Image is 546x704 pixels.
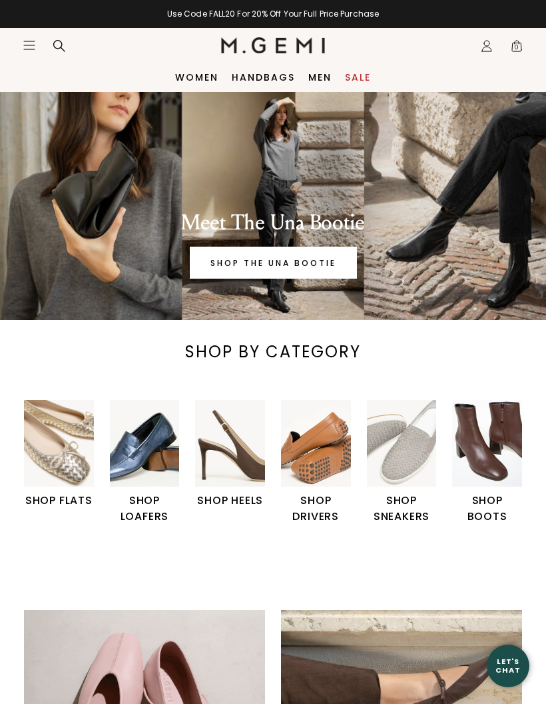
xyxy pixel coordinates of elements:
div: 4 / 6 [281,400,367,525]
a: SHOP DRIVERS [281,400,351,525]
a: Banner primary button [190,247,357,279]
h1: SHOP FLATS [24,493,94,509]
img: M.Gemi [221,37,326,53]
h1: SHOP HEELS [195,493,265,509]
div: Meet The Una Bootie [40,209,506,236]
div: 2 / 6 [110,400,196,525]
a: Sale [345,72,371,83]
h1: SHOP LOAFERS [110,493,180,525]
a: SHOP LOAFERS [110,400,180,525]
h1: SHOP BOOTS [452,493,522,525]
div: 5 / 6 [367,400,453,525]
button: Open site menu [23,39,36,52]
a: SHOP FLATS [24,400,94,509]
a: SHOP HEELS [195,400,265,509]
a: Men [308,72,332,83]
h1: SHOP SNEAKERS [367,493,437,525]
a: Women [175,72,218,83]
div: 6 / 6 [452,400,538,525]
span: 0 [510,42,523,55]
a: SHOP SNEAKERS [367,400,437,525]
div: Let's Chat [487,657,529,674]
a: SHOP BOOTS [452,400,522,525]
div: 3 / 6 [195,400,281,509]
div: 1 / 6 [24,400,110,509]
h1: SHOP DRIVERS [281,493,351,525]
a: Handbags [232,72,295,83]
